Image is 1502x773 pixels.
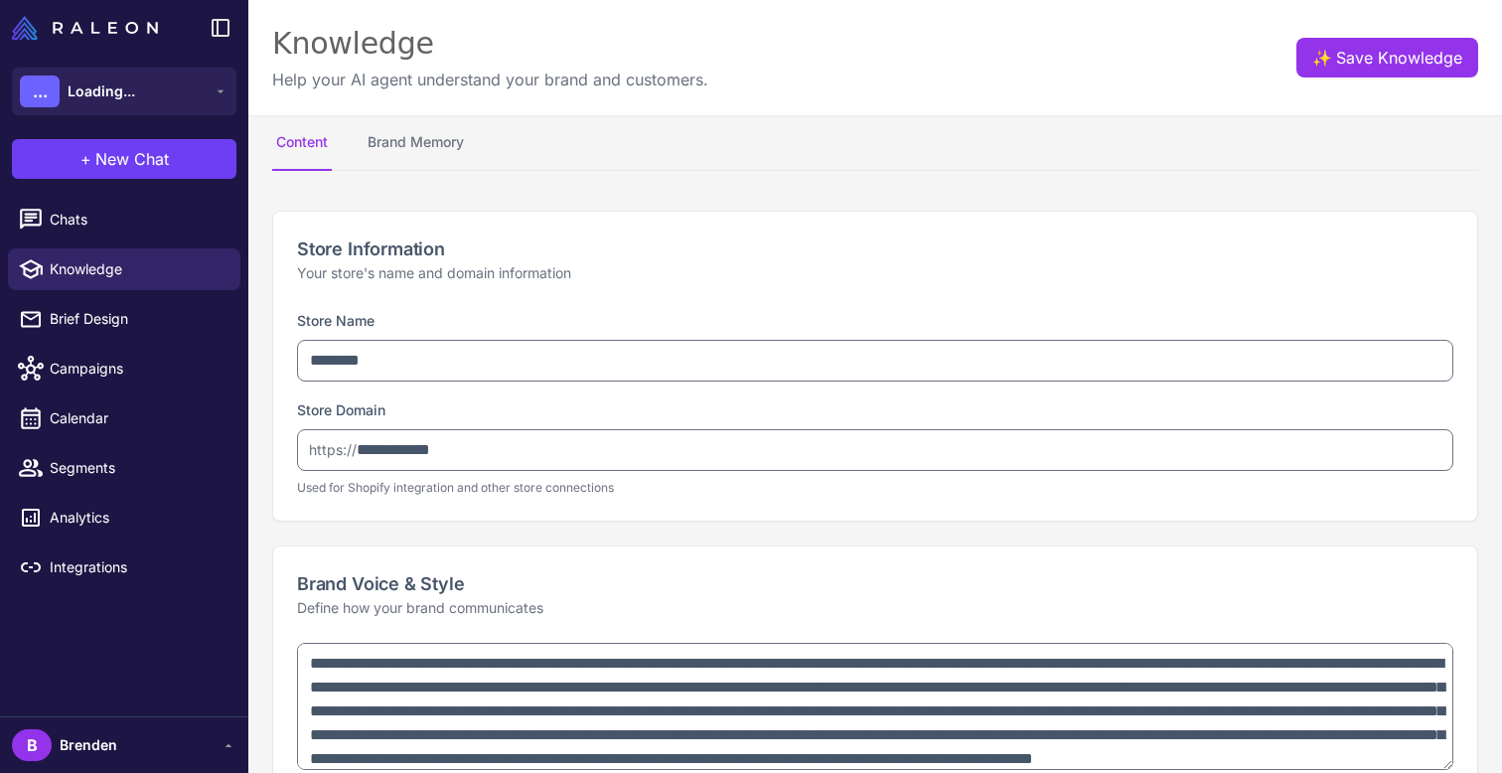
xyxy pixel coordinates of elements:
[50,258,225,280] span: Knowledge
[297,262,1453,284] p: Your store's name and domain information
[8,447,240,489] a: Segments
[12,16,158,40] img: Raleon Logo
[272,24,708,64] div: Knowledge
[297,597,1453,619] p: Define how your brand communicates
[12,16,166,40] a: Raleon Logo
[50,507,225,529] span: Analytics
[68,80,135,102] span: Loading...
[8,298,240,340] a: Brief Design
[8,248,240,290] a: Knowledge
[297,570,1453,597] h2: Brand Voice & Style
[8,497,240,539] a: Analytics
[297,479,1453,497] p: Used for Shopify integration and other store connections
[12,139,236,179] button: +New Chat
[8,199,240,240] a: Chats
[50,407,225,429] span: Calendar
[60,734,117,756] span: Brenden
[297,312,375,329] label: Store Name
[1312,46,1328,62] span: ✨
[80,147,91,171] span: +
[8,348,240,389] a: Campaigns
[50,556,225,578] span: Integrations
[297,401,385,418] label: Store Domain
[272,115,332,171] button: Content
[12,68,236,115] button: ...Loading...
[50,358,225,380] span: Campaigns
[1296,38,1478,77] button: ✨Save Knowledge
[50,308,225,330] span: Brief Design
[8,546,240,588] a: Integrations
[12,729,52,761] div: B
[272,68,708,91] p: Help your AI agent understand your brand and customers.
[364,115,468,171] button: Brand Memory
[95,147,169,171] span: New Chat
[8,397,240,439] a: Calendar
[50,457,225,479] span: Segments
[297,235,1453,262] h2: Store Information
[20,76,60,107] div: ...
[50,209,225,231] span: Chats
